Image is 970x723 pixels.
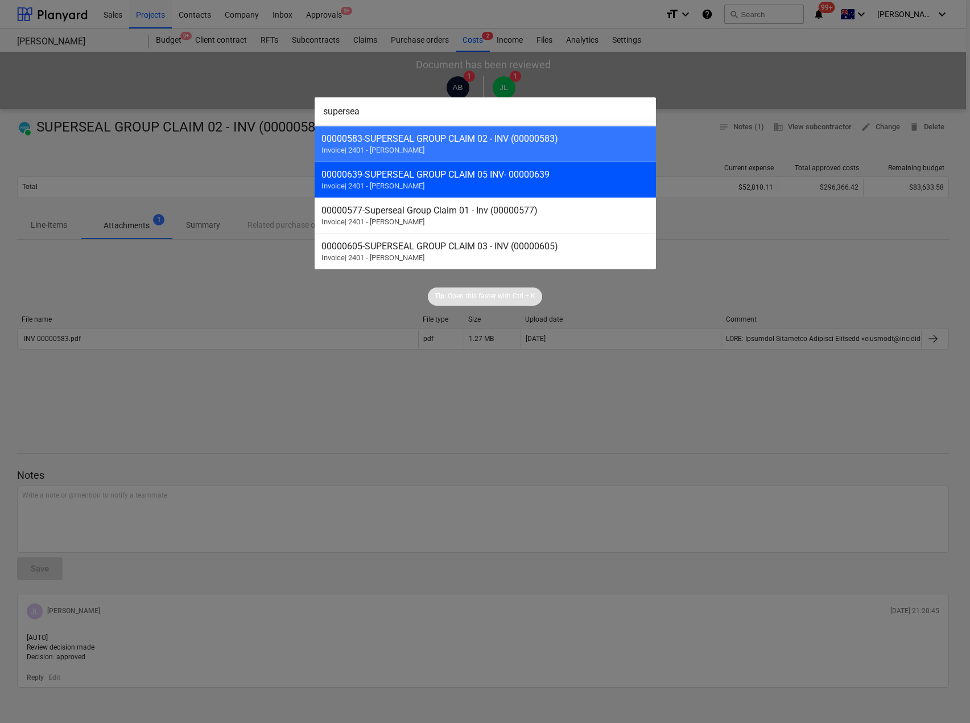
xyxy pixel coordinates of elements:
[315,198,656,233] div: 00000577-Superseal Group Claim 01 - Inv (00000577)Invoice| 2401 - [PERSON_NAME]
[321,253,424,262] span: Invoice | 2401 - [PERSON_NAME]
[321,133,649,144] div: 00000583 - SUPERSEAL GROUP CLAIM 02 - INV (00000583)
[321,241,649,252] div: 00000605 - SUPERSEAL GROUP CLAIM 03 - INV (00000605)
[913,668,970,723] iframe: Chat Widget
[321,205,649,216] div: 00000577 - Superseal Group Claim 01 - Inv (00000577)
[321,182,424,190] span: Invoice | 2401 - [PERSON_NAME]
[435,291,446,301] p: Tip:
[315,162,656,198] div: 00000639-SUPERSEAL GROUP CLAIM 05 INV- 00000639Invoice| 2401 - [PERSON_NAME]
[315,233,656,269] div: 00000605-SUPERSEAL GROUP CLAIM 03 - INV (00000605)Invoice| 2401 - [PERSON_NAME]
[321,169,649,180] div: 00000639 - SUPERSEAL GROUP CLAIM 05 INV- 00000639
[315,126,656,162] div: 00000583-SUPERSEAL GROUP CLAIM 02 - INV (00000583)Invoice| 2401 - [PERSON_NAME]
[448,291,511,301] p: Open this faster with
[321,217,424,226] span: Invoice | 2401 - [PERSON_NAME]
[321,146,424,154] span: Invoice | 2401 - [PERSON_NAME]
[428,287,542,306] div: Tip:Open this faster withCtrl + K
[513,291,535,301] p: Ctrl + K
[315,97,656,126] input: Search for projects, articles, contracts, Claims, subcontractors...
